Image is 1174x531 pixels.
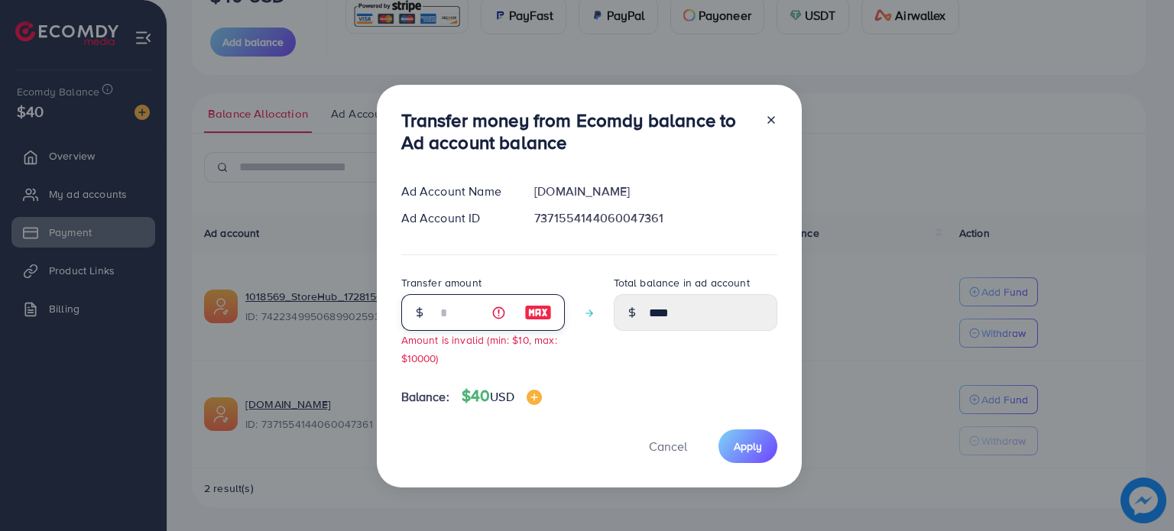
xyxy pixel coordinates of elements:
h3: Transfer money from Ecomdy balance to Ad account balance [401,109,753,154]
span: USD [490,388,514,405]
div: Ad Account ID [389,209,523,227]
div: Ad Account Name [389,183,523,200]
div: [DOMAIN_NAME] [522,183,789,200]
span: Apply [734,439,762,454]
h4: $40 [462,387,542,406]
img: image [527,390,542,405]
span: Cancel [649,438,687,455]
img: image [524,303,552,322]
button: Cancel [630,429,706,462]
small: Amount is invalid (min: $10, max: $10000) [401,332,557,364]
button: Apply [718,429,777,462]
label: Transfer amount [401,275,482,290]
span: Balance: [401,388,449,406]
div: 7371554144060047361 [522,209,789,227]
label: Total balance in ad account [614,275,750,290]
